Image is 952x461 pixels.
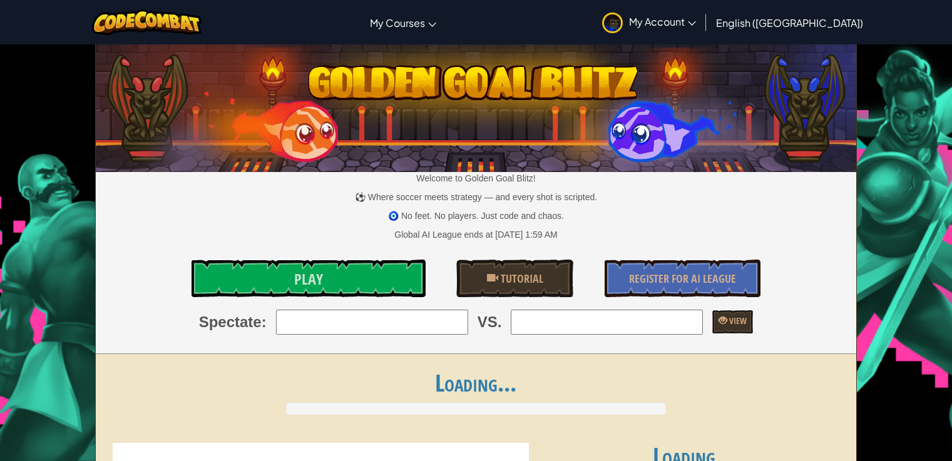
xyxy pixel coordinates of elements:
p: 🧿 No feet. No players. Just code and chaos. [96,210,856,222]
span: My Courses [370,16,425,29]
h1: Loading... [96,370,856,396]
img: avatar [602,13,623,33]
a: Tutorial [456,260,573,297]
span: View [727,315,747,327]
p: ⚽ Where soccer meets strategy — and every shot is scripted. [96,191,856,203]
p: Welcome to Golden Goal Blitz! [96,172,856,185]
a: Register for AI League [605,260,760,297]
a: English ([GEOGRAPHIC_DATA]) [710,6,869,39]
a: My Courses [364,6,443,39]
img: CodeCombat logo [92,9,202,35]
span: Spectate [199,312,262,333]
span: English ([GEOGRAPHIC_DATA]) [716,16,863,29]
span: Play [294,269,323,289]
img: Golden Goal [96,39,856,172]
span: : [262,312,267,333]
span: VS. [478,312,502,333]
span: Register for AI League [629,271,736,286]
span: Tutorial [498,271,543,286]
span: My Account [629,15,696,28]
a: My Account [596,3,702,42]
div: Global AI League ends at [DATE] 1:59 AM [394,228,557,241]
